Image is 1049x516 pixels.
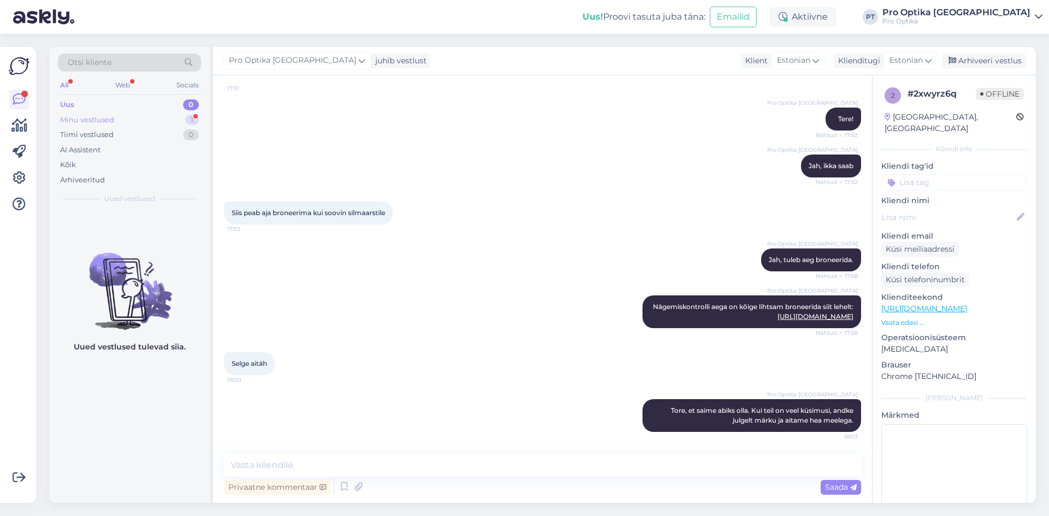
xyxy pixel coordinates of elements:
[60,99,74,110] div: Uus
[881,332,1027,343] p: Operatsioonisüsteem
[881,318,1027,328] p: Vaata edasi ...
[881,393,1027,403] div: [PERSON_NAME]
[889,55,923,67] span: Estonian
[60,145,101,156] div: AI Assistent
[74,341,186,353] p: Uued vestlused tulevad siia.
[224,480,331,495] div: Privaatne kommentaar
[881,242,959,257] div: Küsi meiliaadressi
[767,240,858,248] span: Pro Optika [GEOGRAPHIC_DATA]
[371,55,427,67] div: juhib vestlust
[881,144,1027,154] div: Kliendi info
[232,359,267,367] span: Selge aitäh
[60,129,114,140] div: Tiimi vestlused
[882,211,1015,223] input: Lisa nimi
[767,99,858,107] span: Pro Optika [GEOGRAPHIC_DATA]
[582,10,705,23] div: Proovi tasuta juba täna:
[809,162,853,170] span: Jah, ikka saab
[881,261,1027,272] p: Kliendi telefon
[767,287,858,295] span: Pro Optika [GEOGRAPHIC_DATA]
[816,178,858,186] span: Nähtud ✓ 17:52
[183,129,199,140] div: 0
[825,482,857,492] span: Saada
[174,78,201,92] div: Socials
[60,115,114,126] div: Minu vestlused
[881,161,1027,172] p: Kliendi tag'id
[767,390,858,399] span: Pro Optika [GEOGRAPHIC_DATA]
[881,272,969,287] div: Küsi telefoninumbrit
[882,8,1042,26] a: Pro Optika [GEOGRAPHIC_DATA]Pro Optika
[227,84,268,92] span: 17:51
[777,55,810,67] span: Estonian
[770,7,836,27] div: Aktiivne
[227,225,268,233] span: 17:53
[817,432,858,441] span: 18:03
[816,329,858,337] span: Nähtud ✓ 17:58
[885,111,1016,134] div: [GEOGRAPHIC_DATA], [GEOGRAPHIC_DATA]
[229,55,356,67] span: Pro Optika [GEOGRAPHIC_DATA]
[582,11,603,22] b: Uus!
[881,304,967,313] a: [URL][DOMAIN_NAME]
[891,91,895,99] span: 2
[942,54,1026,68] div: Arhiveeri vestlus
[769,256,853,264] span: Jah, tuleb aeg broneerida.
[104,194,155,204] span: Uued vestlused
[60,159,76,170] div: Kõik
[882,17,1030,26] div: Pro Optika
[183,99,199,110] div: 0
[185,115,199,126] div: 1
[881,343,1027,355] p: [MEDICAL_DATA]
[834,55,880,67] div: Klienditugi
[838,115,853,123] span: Tere!
[881,371,1027,382] p: Chrome [TECHNICAL_ID]
[881,410,1027,421] p: Märkmed
[881,292,1027,303] p: Klienditeekond
[881,195,1027,206] p: Kliendi nimi
[777,312,853,321] a: [URL][DOMAIN_NAME]
[710,7,757,27] button: Emailid
[881,359,1027,371] p: Brauser
[227,376,268,384] span: 18:00
[49,233,210,331] img: No chats
[60,175,105,186] div: Arhiveeritud
[232,209,385,217] span: Siis peab aja broneerima kui soovin silmaarstile
[113,78,132,92] div: Web
[881,230,1027,242] p: Kliendi email
[816,131,858,139] span: Nähtud ✓ 17:52
[671,406,855,424] span: Tore, et saime abiks olla. Kui teil on veel küsimusi, andke julgelt märku ja aitame hea meelega.
[882,8,1030,17] div: Pro Optika [GEOGRAPHIC_DATA]
[653,303,853,321] span: Nägemiskontrolli aega on kõige lihtsam broneerida siit lehelt:
[767,146,858,154] span: Pro Optika [GEOGRAPHIC_DATA]
[907,87,976,100] div: # 2xwyrz6q
[741,55,768,67] div: Klient
[863,9,878,25] div: PT
[9,56,30,76] img: Askly Logo
[68,57,111,68] span: Otsi kliente
[816,272,858,280] span: Nähtud ✓ 17:58
[881,174,1027,191] input: Lisa tag
[976,88,1024,100] span: Offline
[58,78,70,92] div: All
